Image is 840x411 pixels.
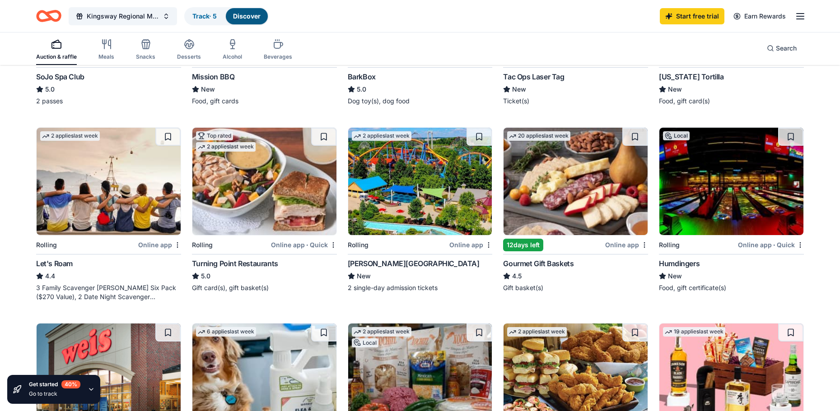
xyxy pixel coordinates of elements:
div: 2 applies last week [507,327,567,337]
div: 12 days left [503,239,543,251]
button: Track· 5Discover [184,7,269,25]
div: Rolling [659,240,680,250]
div: Online app [449,239,492,250]
a: Image for Let's Roam2 applieslast weekRollingOnline appLet's Roam4.43 Family Scavenger [PERSON_NA... [36,127,181,301]
div: 2 single-day admission tickets [348,283,493,292]
span: 5.0 [357,84,366,95]
button: Meals [98,35,114,65]
span: Search [776,43,797,54]
div: Food, gift card(s) [659,97,804,106]
button: Search [760,39,804,57]
div: [US_STATE] Tortilla [659,71,723,82]
span: New [201,84,215,95]
div: Get started [29,380,80,388]
a: Earn Rewards [728,8,791,24]
div: Ticket(s) [503,97,648,106]
div: Meals [98,53,114,60]
div: BarkBox [348,71,376,82]
div: Food, gift certificate(s) [659,283,804,292]
span: 4.4 [45,271,55,282]
div: Rolling [36,240,57,250]
button: Auction & raffle [36,35,77,65]
a: Image for HumdingersLocalRollingOnline app•QuickHumdingersNewFood, gift certificate(s) [659,127,804,292]
div: Local [352,338,378,347]
div: Snacks [136,53,155,60]
img: Image for Dorney Park & Wildwater Kingdom [348,128,492,235]
span: New [357,271,371,282]
span: • [306,241,308,249]
div: Beverages [264,53,292,60]
div: Gourmet Gift Baskets [503,258,574,269]
div: Local [663,131,690,140]
a: Discover [233,12,261,20]
div: 2 applies last week [196,142,256,152]
div: 20 applies last week [507,131,570,141]
span: Kingsway Regional Marching Band [87,11,159,22]
div: 2 applies last week [352,131,411,141]
span: 4.5 [512,271,522,282]
div: Online app [605,239,648,250]
button: Kingsway Regional Marching Band [69,7,177,25]
a: Image for Gourmet Gift Baskets20 applieslast week12days leftOnline appGourmet Gift Baskets4.5Gift... [503,127,648,292]
div: Gift basket(s) [503,283,648,292]
div: Online app Quick [738,239,804,250]
div: Desserts [177,53,201,60]
span: New [512,84,526,95]
div: Humdingers [659,258,700,269]
div: Food, gift cards [192,97,337,106]
img: Image for Gourmet Gift Baskets [504,128,648,235]
div: Rolling [348,240,369,250]
div: Online app [138,239,181,250]
span: • [773,241,775,249]
div: Auction & raffle [36,53,77,60]
a: Image for Turning Point RestaurantsTop rated2 applieslast weekRollingOnline app•QuickTurning Poin... [192,127,337,292]
div: 6 applies last week [196,327,256,337]
div: Mission BBQ [192,71,235,82]
a: Image for Dorney Park & Wildwater Kingdom2 applieslast weekRollingOnline app[PERSON_NAME][GEOGRAP... [348,127,493,292]
div: Dog toy(s), dog food [348,97,493,106]
a: Start free trial [660,8,724,24]
span: 5.0 [45,84,55,95]
button: Desserts [177,35,201,65]
a: Track· 5 [192,12,217,20]
span: 5.0 [201,271,210,282]
div: Online app Quick [271,239,337,250]
button: Snacks [136,35,155,65]
span: New [668,271,682,282]
a: Home [36,5,61,27]
button: Alcohol [223,35,242,65]
img: Image for Humdingers [659,128,803,235]
div: Gift card(s), gift basket(s) [192,283,337,292]
div: 2 passes [36,97,181,106]
div: Top rated [196,131,233,140]
div: 19 applies last week [663,327,725,337]
button: Beverages [264,35,292,65]
div: 40 % [61,380,80,388]
div: [PERSON_NAME][GEOGRAPHIC_DATA] [348,258,480,269]
div: Turning Point Restaurants [192,258,278,269]
div: 3 Family Scavenger [PERSON_NAME] Six Pack ($270 Value), 2 Date Night Scavenger [PERSON_NAME] Two ... [36,283,181,301]
div: 2 applies last week [352,327,411,337]
div: SoJo Spa Club [36,71,84,82]
img: Image for Let's Roam [37,128,181,235]
div: Rolling [192,240,213,250]
div: 2 applies last week [40,131,100,141]
span: New [668,84,682,95]
div: Let's Roam [36,258,73,269]
div: Tac Ops Laser Tag [503,71,564,82]
img: Image for Turning Point Restaurants [192,128,336,235]
div: Go to track [29,390,80,397]
div: Alcohol [223,53,242,60]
